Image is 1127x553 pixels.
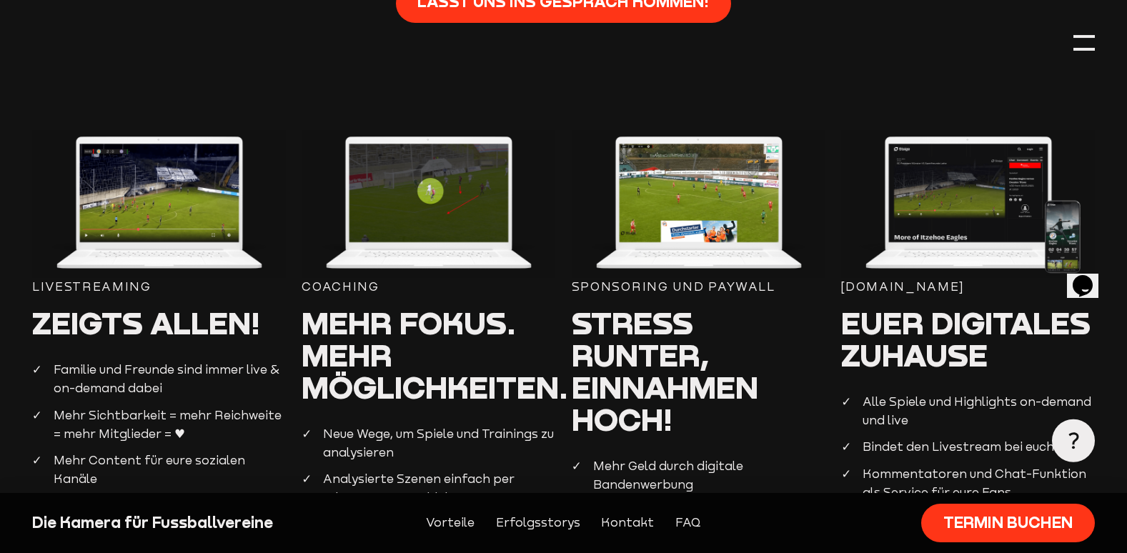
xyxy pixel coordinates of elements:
[841,278,1095,297] div: [DOMAIN_NAME]
[302,304,568,406] span: Mehr Fokus. Mehr Möglichkeiten.
[601,514,654,532] a: Kontakt
[302,130,555,279] img: Mockup_Coaching-1.png
[32,130,286,279] img: Fussball-Player.png
[841,393,1095,430] li: Alle Spiele und Highlights on-demand und live
[32,304,260,342] span: Zeigts allen!
[302,425,555,462] li: Neue Wege, um Spiele und Trainings zu analysieren
[841,304,1091,374] span: Euer digitales Zuhause
[675,514,701,532] a: FAQ
[32,278,286,297] div: Livestreaming
[302,470,555,507] li: Analysierte Szenen einfach per WhatsApp verschicken
[426,514,475,532] a: Vorteile
[572,304,758,437] span: Stress runter, Einnahmen hoch!
[32,361,286,398] li: Familie und Freunde sind immer live & on-demand dabei
[841,438,1095,457] li: Bindet den Livestream bei euch ein
[32,512,286,534] div: Die Kamera für Fussballvereine
[302,278,555,297] div: Coaching
[32,452,286,489] li: Mehr Content für eure sozialen Kanäle
[1067,255,1113,298] iframe: chat widget
[572,457,825,494] li: Mehr Geld durch digitale Bandenwerbung
[572,278,825,297] div: Sponsoring und paywall
[572,130,825,279] img: Sponsoring-Mockup.png
[32,407,286,444] li: Mehr Sichtbarkeit = mehr Reichweite = mehr Mitglieder = ♥
[496,514,580,532] a: Erfolgsstorys
[841,130,1095,279] img: Mockup-TV.png
[921,504,1095,542] a: Termin buchen
[841,465,1095,502] li: Kommentatoren und Chat-Funktion als Service für eure Fans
